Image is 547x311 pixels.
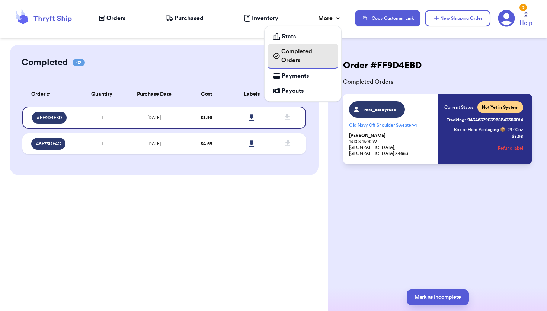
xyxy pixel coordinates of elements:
th: Labels [229,82,275,107]
span: 21.00 oz [508,127,523,133]
a: Purchased [165,14,204,23]
th: Cost [184,82,229,107]
span: [DATE] [147,142,161,146]
div: 3 [519,4,527,11]
span: Stats [282,32,296,41]
span: Purchased [175,14,204,23]
th: Order # [22,82,79,107]
span: 1 [101,142,103,146]
p: Old Navy Off Shoulder Sweater [349,119,433,131]
span: # FF9D4EBD [36,115,62,121]
span: : [506,127,507,133]
span: Orders [106,14,125,23]
a: Payments [268,69,338,83]
span: Current Status: [444,104,474,110]
span: [DATE] [147,115,161,120]
h2: Completed [22,57,68,69]
a: Orders [99,14,125,23]
a: Help [519,12,532,28]
button: Mark as Incomplete [407,289,469,305]
div: More [318,14,342,23]
span: mrs_caseyruss [363,107,398,112]
span: $ 4.69 [201,142,212,146]
span: Tracking: [447,117,466,123]
a: Inventory [244,14,278,23]
button: Refund label [498,140,523,156]
span: # 5F73DE4C [36,141,61,147]
a: Stats [268,29,338,44]
th: Quantity [79,82,125,107]
span: + 1 [413,123,417,127]
span: $ 8.98 [201,115,212,120]
h2: Order # FF9D4EBD [337,60,428,72]
span: Not Yet in System [482,104,519,110]
a: 3 [498,10,515,27]
a: Payouts [268,83,338,98]
span: Box or Hard Packaging 📦 [454,127,506,132]
span: Completed Orders [281,47,332,65]
th: Purchase Date [124,82,184,107]
span: Inventory [252,14,278,23]
button: Copy Customer Link [355,10,420,26]
span: Payouts [282,86,304,95]
p: 1310 S 1500 W [GEOGRAPHIC_DATA], [GEOGRAPHIC_DATA] 84663 [349,133,433,156]
p: $ 8.98 [512,133,523,139]
span: [PERSON_NAME] [349,133,386,139]
span: 02 [73,59,85,66]
span: 1 [101,115,103,120]
a: Completed Orders [268,44,338,69]
span: Payments [282,72,309,80]
a: Tracking:9434637903968247380014 [447,114,523,126]
span: Completed Orders [337,77,538,86]
button: New Shipping Order [425,10,490,26]
span: Help [519,19,532,28]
